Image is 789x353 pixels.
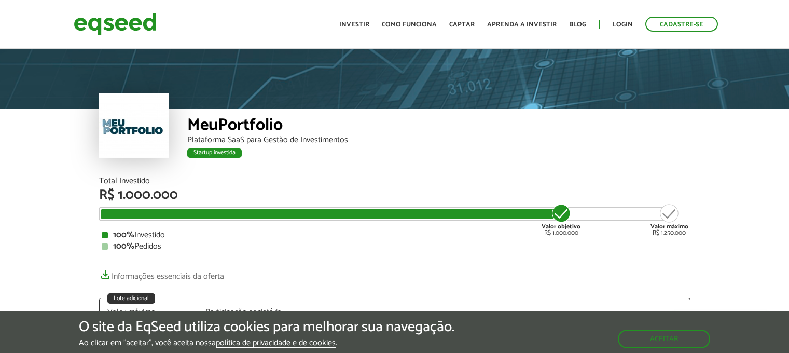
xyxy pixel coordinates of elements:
[449,21,475,28] a: Captar
[79,338,454,348] p: Ao clicar em "aceitar", você aceita nossa .
[99,188,690,202] div: R$ 1.000.000
[487,21,557,28] a: Aprenda a investir
[618,330,710,348] button: Aceitar
[673,310,768,332] a: Fale conosco
[542,222,580,232] strong: Valor objetivo
[382,21,437,28] a: Como funciona
[542,203,580,236] div: R$ 1.000.000
[102,242,688,251] div: Pedidos
[645,17,718,32] a: Cadastre-se
[216,339,336,348] a: política de privacidade e de cookies
[650,222,688,232] strong: Valor máximo
[113,239,134,253] strong: 100%
[569,21,586,28] a: Blog
[187,136,690,144] div: Plataforma SaaS para Gestão de Investimentos
[79,319,454,335] h5: O site da EqSeed utiliza cookies para melhorar sua navegação.
[74,10,157,38] img: EqSeed
[613,21,633,28] a: Login
[102,231,688,239] div: Investido
[99,266,224,281] a: Informações essenciais da oferta
[99,177,690,185] div: Total Investido
[107,293,155,304] div: Lote adicional
[107,308,190,317] div: Valor máximo
[187,148,242,158] div: Startup investida
[339,21,369,28] a: Investir
[187,117,690,136] div: MeuPortfolio
[113,228,134,242] strong: 100%
[650,203,688,236] div: R$ 1.250.000
[205,308,288,317] div: Participação societária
